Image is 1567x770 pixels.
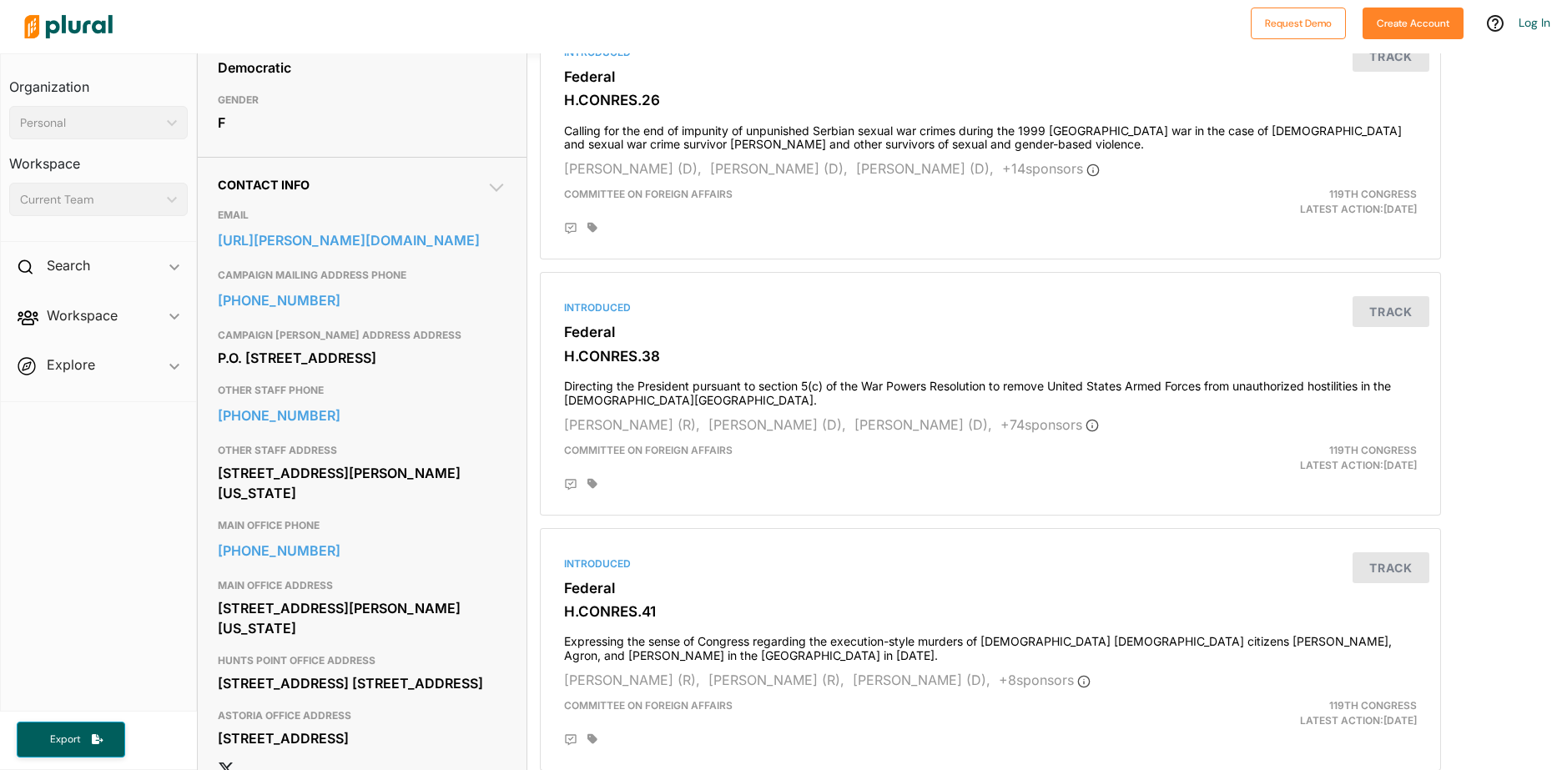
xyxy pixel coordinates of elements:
[564,478,577,491] div: Add Position Statement
[564,222,577,235] div: Add Position Statement
[218,380,506,400] h3: OTHER STAFF PHONE
[218,55,506,80] div: Democratic
[218,460,506,506] div: [STREET_ADDRESS][PERSON_NAME][US_STATE]
[1136,187,1429,217] div: Latest Action: [DATE]
[564,324,1417,340] h3: Federal
[564,580,1417,596] h3: Federal
[218,228,506,253] a: [URL][PERSON_NAME][DOMAIN_NAME]
[564,603,1417,620] h3: H.CONRES.41
[564,160,702,177] span: [PERSON_NAME] (D),
[564,188,733,200] span: Committee on Foreign Affairs
[564,92,1417,108] h3: H.CONRES.26
[218,651,506,671] h3: HUNTS POINT OFFICE ADDRESS
[218,288,506,313] a: [PHONE_NUMBER]
[1519,15,1550,30] a: Log In
[1000,416,1099,433] span: + 74 sponsor s
[1251,8,1346,39] button: Request Demo
[708,416,846,433] span: [PERSON_NAME] (D),
[564,444,733,456] span: Committee on Foreign Affairs
[564,300,1417,315] div: Introduced
[564,348,1417,365] h3: H.CONRES.38
[9,63,188,99] h3: Organization
[564,416,700,433] span: [PERSON_NAME] (R),
[218,538,506,563] a: [PHONE_NUMBER]
[1353,296,1429,327] button: Track
[218,726,506,751] div: [STREET_ADDRESS]
[20,191,160,209] div: Current Team
[218,90,506,110] h3: GENDER
[218,440,506,460] h3: OTHER STAFF ADDRESS
[1363,8,1464,39] button: Create Account
[1329,188,1417,200] span: 119th Congress
[1136,443,1429,473] div: Latest Action: [DATE]
[999,672,1091,688] span: + 8 sponsor s
[218,178,310,192] span: Contact Info
[587,222,597,234] div: Add tags
[1329,699,1417,712] span: 119th Congress
[856,160,994,177] span: [PERSON_NAME] (D),
[1353,552,1429,583] button: Track
[47,256,90,274] h2: Search
[218,265,506,285] h3: CAMPAIGN MAILING ADDRESS PHONE
[1136,698,1429,728] div: Latest Action: [DATE]
[17,722,125,757] button: Export
[218,596,506,641] div: [STREET_ADDRESS][PERSON_NAME][US_STATE]
[564,116,1417,153] h4: Calling for the end of impunity of unpunished Serbian sexual war crimes during the 1999 [GEOGRAPH...
[1353,41,1429,72] button: Track
[587,733,597,745] div: Add tags
[564,68,1417,85] h3: Federal
[853,672,990,688] span: [PERSON_NAME] (D),
[218,205,506,225] h3: EMAIL
[854,416,992,433] span: [PERSON_NAME] (D),
[1002,160,1100,177] span: + 14 sponsor s
[218,576,506,596] h3: MAIN OFFICE ADDRESS
[20,114,160,132] div: Personal
[1329,444,1417,456] span: 119th Congress
[587,478,597,490] div: Add tags
[564,699,733,712] span: Committee on Foreign Affairs
[564,672,700,688] span: [PERSON_NAME] (R),
[1363,13,1464,31] a: Create Account
[218,403,506,428] a: [PHONE_NUMBER]
[218,516,506,536] h3: MAIN OFFICE PHONE
[218,325,506,345] h3: CAMPAIGN [PERSON_NAME] ADDRESS ADDRESS
[9,139,188,176] h3: Workspace
[710,160,848,177] span: [PERSON_NAME] (D),
[218,671,506,696] div: [STREET_ADDRESS] [STREET_ADDRESS]
[1251,13,1346,31] a: Request Demo
[38,732,92,747] span: Export
[564,733,577,747] div: Add Position Statement
[218,345,506,370] div: P.O. [STREET_ADDRESS]
[564,371,1417,408] h4: Directing the President pursuant to section 5(c) of the War Powers Resolution to remove United St...
[218,706,506,726] h3: ASTORIA OFFICE ADDRESS
[564,627,1417,663] h4: Expressing the sense of Congress regarding the execution-style murders of [DEMOGRAPHIC_DATA] [DEM...
[564,556,1417,571] div: Introduced
[218,110,506,135] div: F
[708,672,844,688] span: [PERSON_NAME] (R),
